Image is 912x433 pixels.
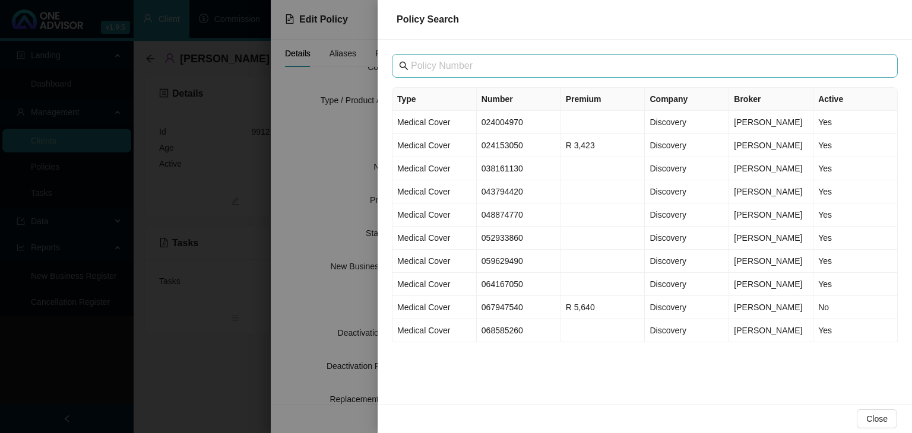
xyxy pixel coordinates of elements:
[561,134,645,157] td: R 3,423
[645,88,729,111] th: Company
[650,279,686,289] span: Discovery
[650,187,686,196] span: Discovery
[561,88,645,111] th: Premium
[813,88,898,111] th: Active
[397,279,450,289] span: Medical Cover
[813,157,898,180] td: Yes
[411,59,881,73] input: Policy Number
[397,303,450,312] span: Medical Cover
[813,111,898,134] td: Yes
[650,326,686,335] span: Discovery
[477,273,561,296] td: 064167050
[813,180,898,203] td: Yes
[734,279,802,289] span: [PERSON_NAME]
[857,409,897,428] button: Close
[397,256,450,266] span: Medical Cover
[477,250,561,273] td: 059629490
[734,117,802,127] span: [PERSON_NAME]
[734,233,802,243] span: [PERSON_NAME]
[813,273,898,296] td: Yes
[734,256,802,266] span: [PERSON_NAME]
[477,180,561,203] td: 043794420
[650,256,686,266] span: Discovery
[561,296,645,319] td: R 5,640
[397,141,450,150] span: Medical Cover
[813,296,898,319] td: No
[813,134,898,157] td: Yes
[397,117,450,127] span: Medical Cover
[397,210,450,219] span: Medical Cover
[477,296,561,319] td: 067947540
[734,187,802,196] span: [PERSON_NAME]
[813,319,898,342] td: Yes
[650,117,686,127] span: Discovery
[397,164,450,173] span: Medical Cover
[477,319,561,342] td: 068585260
[650,141,686,150] span: Discovery
[734,303,802,312] span: [PERSON_NAME]
[397,187,450,196] span: Medical Cover
[650,233,686,243] span: Discovery
[734,210,802,219] span: [PERSON_NAME]
[650,210,686,219] span: Discovery
[392,88,477,111] th: Type
[477,88,561,111] th: Number
[397,14,459,24] span: Policy Search
[477,203,561,227] td: 048874770
[734,141,802,150] span: [PERSON_NAME]
[734,326,802,335] span: [PERSON_NAME]
[397,233,450,243] span: Medical Cover
[477,134,561,157] td: 024153050
[650,303,686,312] span: Discovery
[397,326,450,335] span: Medical Cover
[477,111,561,134] td: 024004970
[813,227,898,250] td: Yes
[813,250,898,273] td: Yes
[813,203,898,227] td: Yes
[729,88,813,111] th: Broker
[477,227,561,250] td: 052933860
[650,164,686,173] span: Discovery
[477,157,561,180] td: 038161130
[399,61,408,71] span: search
[734,164,802,173] span: [PERSON_NAME]
[866,412,888,425] span: Close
